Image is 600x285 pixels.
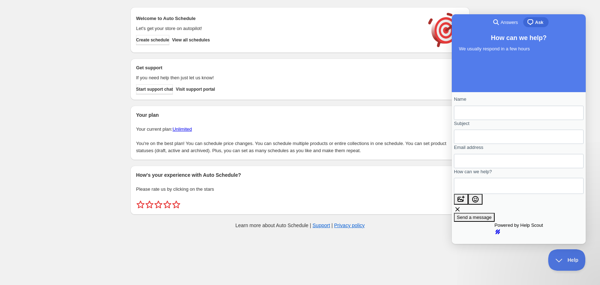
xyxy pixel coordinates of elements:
[136,84,173,94] a: Start support chat
[312,222,330,228] a: Support
[136,86,173,92] span: Start support chat
[235,222,365,229] p: Learn more about Auto Schedule | |
[452,14,586,244] iframe: Help Scout Beacon - Live Chat, Contact Form, and Knowledge Base
[136,37,169,43] span: Create schedule
[136,171,464,179] h2: How's your experience with Auto Schedule?
[176,86,215,92] span: Visit support portal
[136,74,421,81] p: If you need help then just let us know!
[136,186,464,193] p: Please rate us by clicking on the stars
[136,35,169,45] button: Create schedule
[548,249,586,271] iframe: Help Scout Beacon - Close
[136,140,464,154] p: You're on the best plan! You can schedule price changes. You can schedule multiple products or en...
[172,35,210,45] button: View all schedules
[334,222,365,228] a: Privacy policy
[136,25,421,32] p: Let's get your store on autopilot!
[136,64,421,71] h2: Get support
[136,126,464,133] p: Your current plan:
[176,84,215,94] a: Visit support portal
[172,37,210,43] span: View all schedules
[172,126,192,132] a: Unlimited
[136,111,464,119] h2: Your plan
[136,15,421,22] h2: Welcome to Auto Schedule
